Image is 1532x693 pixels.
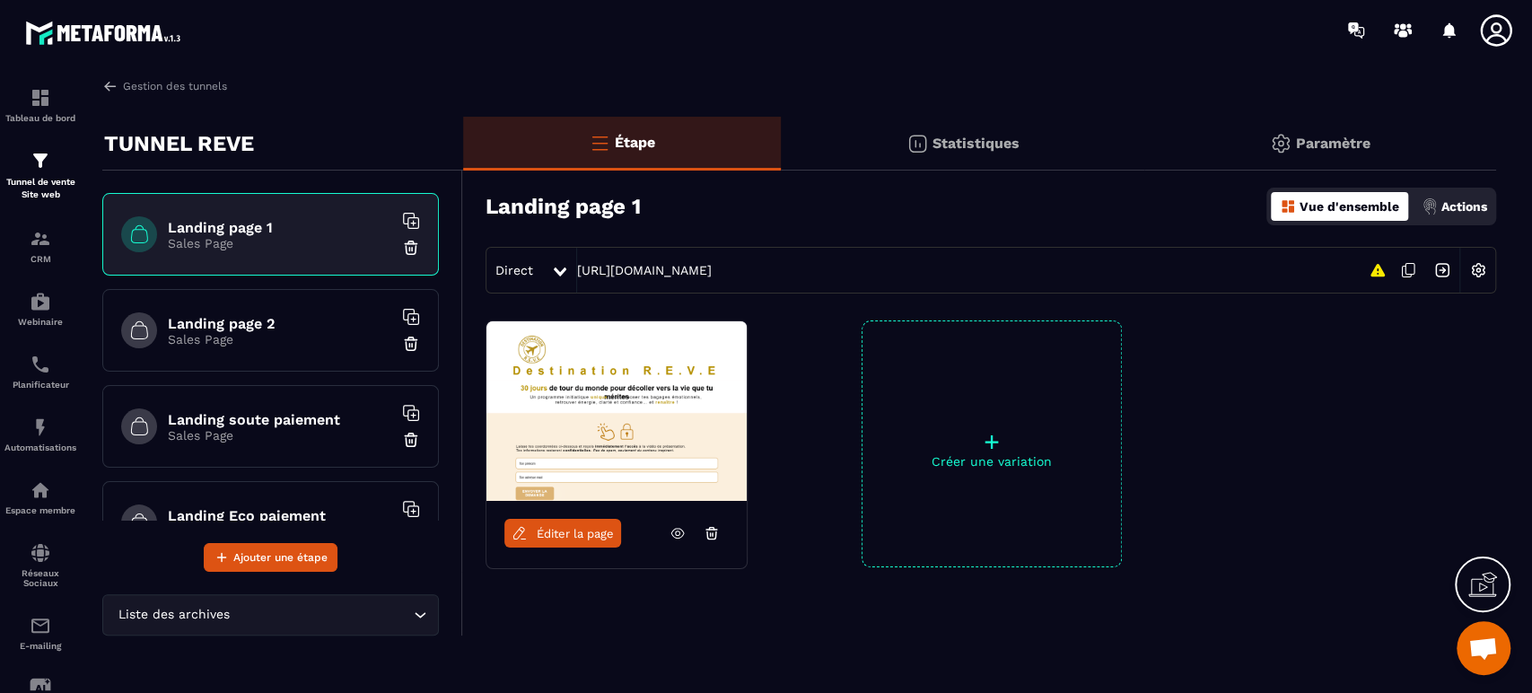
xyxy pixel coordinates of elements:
img: setting-gr.5f69749f.svg [1270,133,1291,154]
p: Vue d'ensemble [1300,199,1399,214]
img: formation [30,228,51,250]
div: Ouvrir le chat [1457,621,1510,675]
p: Tunnel de vente Site web [4,176,76,201]
a: [URL][DOMAIN_NAME] [577,263,712,277]
a: automationsautomationsAutomatisations [4,403,76,466]
img: image [486,321,747,501]
h6: Landing Eco paiement [168,507,392,524]
div: Search for option [102,594,439,636]
a: Éditer la page [504,519,621,548]
p: Webinaire [4,317,76,327]
h6: Landing soute paiement [168,411,392,428]
p: TUNNEL REVE [104,126,254,162]
p: + [862,429,1121,454]
img: actions.d6e523a2.png [1422,198,1438,215]
img: stats.20deebd0.svg [906,133,928,154]
img: bars-o.4a397970.svg [589,132,610,154]
a: schedulerschedulerPlanificateur [4,340,76,403]
a: formationformationCRM [4,215,76,277]
img: trash [402,335,420,353]
span: Ajouter une étape [233,548,328,566]
p: Sales Page [168,332,392,346]
img: arrow [102,78,118,94]
span: Éditer la page [537,527,614,540]
p: Tableau de bord [4,113,76,123]
input: Search for option [233,605,409,625]
p: Espace membre [4,505,76,515]
img: trash [402,431,420,449]
button: Ajouter une étape [204,543,337,572]
p: Automatisations [4,443,76,452]
a: automationsautomationsWebinaire [4,277,76,340]
p: Statistiques [932,135,1020,152]
a: emailemailE-mailing [4,601,76,664]
h6: Landing page 2 [168,315,392,332]
span: Direct [495,263,533,277]
img: automations [30,417,51,438]
img: setting-w.858f3a88.svg [1461,253,1495,287]
img: dashboard-orange.40269519.svg [1280,198,1296,215]
a: formationformationTunnel de vente Site web [4,136,76,215]
span: Liste des archives [114,605,233,625]
p: Planificateur [4,380,76,390]
p: CRM [4,254,76,264]
p: Paramètre [1296,135,1370,152]
p: Sales Page [168,428,392,443]
p: Actions [1441,199,1487,214]
img: automations [30,291,51,312]
p: Sales Page [168,236,392,250]
img: logo [25,16,187,49]
img: social-network [30,542,51,564]
img: arrow-next.bcc2205e.svg [1425,253,1459,287]
a: social-networksocial-networkRéseaux Sociaux [4,529,76,601]
a: Gestion des tunnels [102,78,227,94]
img: scheduler [30,354,51,375]
img: email [30,615,51,636]
p: E-mailing [4,641,76,651]
img: trash [402,239,420,257]
a: automationsautomationsEspace membre [4,466,76,529]
img: formation [30,87,51,109]
h6: Landing page 1 [168,219,392,236]
p: Créer une variation [862,454,1121,469]
a: formationformationTableau de bord [4,74,76,136]
p: Réseaux Sociaux [4,568,76,588]
p: Étape [615,134,655,151]
h3: Landing page 1 [486,194,641,219]
img: formation [30,150,51,171]
img: automations [30,479,51,501]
